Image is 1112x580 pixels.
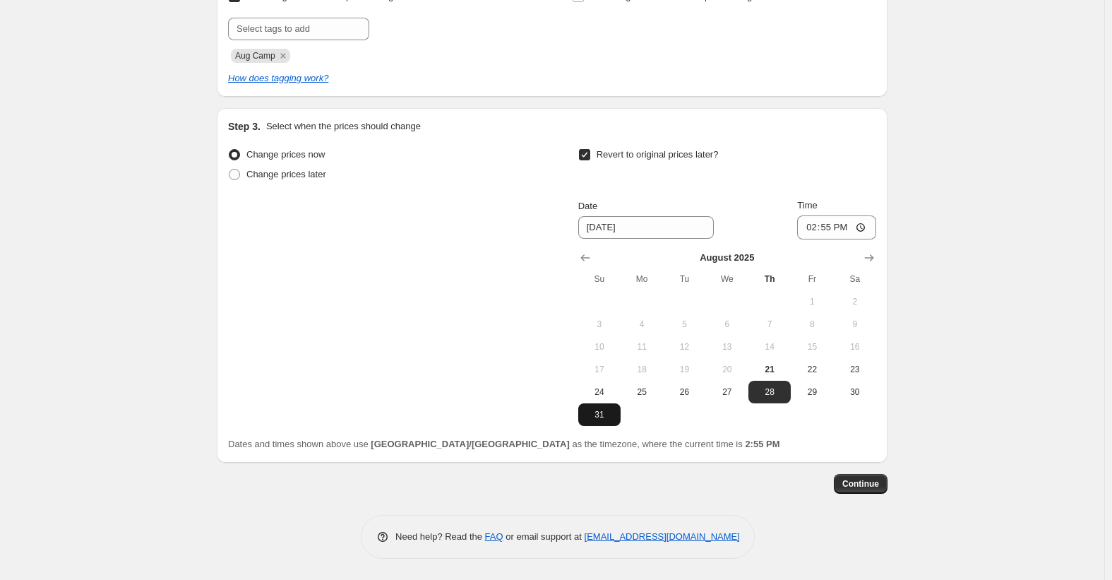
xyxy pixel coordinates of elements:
[754,364,785,375] span: 21
[839,364,871,375] span: 23
[621,358,663,381] button: Monday August 18 2025
[859,248,879,268] button: Show next month, September 2025
[503,531,585,542] span: or email support at
[585,531,740,542] a: [EMAIL_ADDRESS][DOMAIN_NAME]
[834,290,876,313] button: Saturday August 2 2025
[578,201,597,211] span: Date
[712,319,743,330] span: 6
[669,364,700,375] span: 19
[712,273,743,285] span: We
[791,381,833,403] button: Friday August 29 2025
[712,386,743,398] span: 27
[834,336,876,358] button: Saturday August 16 2025
[669,319,700,330] span: 5
[584,319,615,330] span: 3
[597,149,719,160] span: Revert to original prices later?
[842,478,879,490] span: Continue
[277,49,289,62] button: Remove Aug Camp
[796,296,827,307] span: 1
[663,336,705,358] button: Tuesday August 12 2025
[754,341,785,353] span: 14
[626,341,657,353] span: 11
[578,216,714,239] input: 8/21/2025
[796,341,827,353] span: 15
[669,273,700,285] span: Tu
[621,381,663,403] button: Monday August 25 2025
[266,119,421,134] p: Select when the prices should change
[834,381,876,403] button: Saturday August 30 2025
[485,531,503,542] a: FAQ
[754,273,785,285] span: Th
[796,273,827,285] span: Fr
[791,358,833,381] button: Friday August 22 2025
[578,313,621,336] button: Sunday August 3 2025
[228,18,369,40] input: Select tags to add
[663,268,705,290] th: Tuesday
[796,386,827,398] span: 29
[748,268,791,290] th: Thursday
[626,364,657,375] span: 18
[796,319,827,330] span: 8
[834,358,876,381] button: Saturday August 23 2025
[791,313,833,336] button: Friday August 8 2025
[669,341,700,353] span: 12
[754,319,785,330] span: 7
[834,313,876,336] button: Saturday August 9 2025
[246,169,326,179] span: Change prices later
[584,409,615,420] span: 31
[395,531,485,542] span: Need help? Read the
[575,248,595,268] button: Show previous month, July 2025
[748,336,791,358] button: Thursday August 14 2025
[228,119,261,134] h2: Step 3.
[706,268,748,290] th: Wednesday
[791,268,833,290] th: Friday
[839,341,871,353] span: 16
[669,386,700,398] span: 26
[663,313,705,336] button: Tuesday August 5 2025
[246,149,325,160] span: Change prices now
[584,386,615,398] span: 24
[584,341,615,353] span: 10
[626,319,657,330] span: 4
[748,381,791,403] button: Thursday August 28 2025
[839,319,871,330] span: 9
[235,51,275,61] span: Aug Camp
[712,341,743,353] span: 13
[754,386,785,398] span: 28
[839,273,871,285] span: Sa
[578,403,621,426] button: Sunday August 31 2025
[621,268,663,290] th: Monday
[584,364,615,375] span: 17
[796,364,827,375] span: 22
[834,474,887,494] button: Continue
[621,336,663,358] button: Monday August 11 2025
[228,439,780,449] span: Dates and times shown above use as the timezone, where the current time is
[797,200,817,211] span: Time
[748,358,791,381] button: Today Thursday August 21 2025
[578,381,621,403] button: Sunday August 24 2025
[578,358,621,381] button: Sunday August 17 2025
[797,215,876,239] input: 12:00
[621,313,663,336] button: Monday August 4 2025
[712,364,743,375] span: 20
[584,273,615,285] span: Su
[663,358,705,381] button: Tuesday August 19 2025
[626,386,657,398] span: 25
[791,336,833,358] button: Friday August 15 2025
[706,313,748,336] button: Wednesday August 6 2025
[834,268,876,290] th: Saturday
[839,386,871,398] span: 30
[748,313,791,336] button: Thursday August 7 2025
[578,268,621,290] th: Sunday
[745,439,779,449] b: 2:55 PM
[706,381,748,403] button: Wednesday August 27 2025
[371,439,569,449] b: [GEOGRAPHIC_DATA]/[GEOGRAPHIC_DATA]
[706,336,748,358] button: Wednesday August 13 2025
[626,273,657,285] span: Mo
[791,290,833,313] button: Friday August 1 2025
[228,73,328,83] a: How does tagging work?
[706,358,748,381] button: Wednesday August 20 2025
[663,381,705,403] button: Tuesday August 26 2025
[578,336,621,358] button: Sunday August 10 2025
